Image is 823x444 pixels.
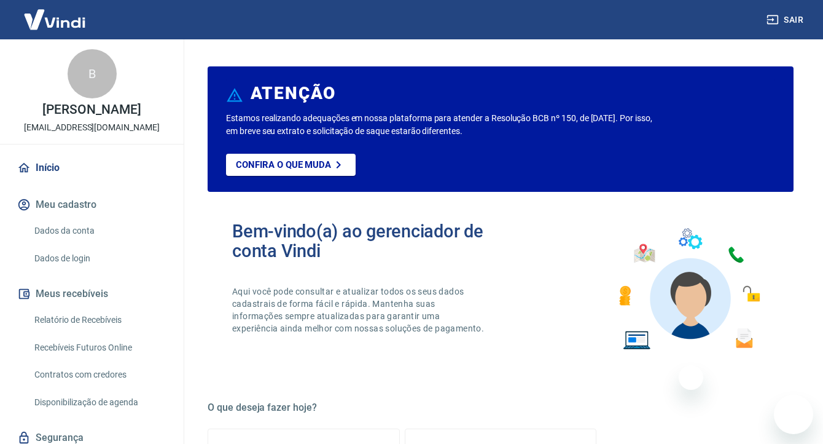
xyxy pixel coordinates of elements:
[232,221,501,261] h2: Bem-vindo(a) ao gerenciador de conta Vindi
[764,9,808,31] button: Sair
[774,395,813,434] iframe: 启动消息传送窗口的按钮
[608,221,769,357] img: Imagem de um avatar masculino com diversos icones exemplificando as funcionalidades do gerenciado...
[29,390,169,415] a: Disponibilização de agenda
[251,87,336,100] h6: ATENÇÃO
[232,285,486,335] p: Aqui você pode consultar e atualizar todos os seus dados cadastrais de forma fácil e rápida. Mant...
[15,154,169,181] a: Início
[679,365,703,390] iframe: 关闭消息
[24,121,160,134] p: [EMAIL_ADDRESS][DOMAIN_NAME]
[236,159,331,170] p: Confira o que muda
[15,191,169,218] button: Meu cadastro
[29,307,169,333] a: Relatório de Recebíveis
[226,112,665,138] p: Estamos realizando adequações em nossa plataforma para atender a Resolução BCB nº 150, de [DATE]....
[42,103,141,116] p: [PERSON_NAME]
[208,402,794,414] h5: O que deseja fazer hoje?
[29,246,169,271] a: Dados de login
[68,49,117,98] div: B
[29,362,169,387] a: Contratos com credores
[15,280,169,307] button: Meus recebíveis
[15,1,95,38] img: Vindi
[29,218,169,244] a: Dados da conta
[29,335,169,360] a: Recebíveis Futuros Online
[226,154,356,176] a: Confira o que muda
